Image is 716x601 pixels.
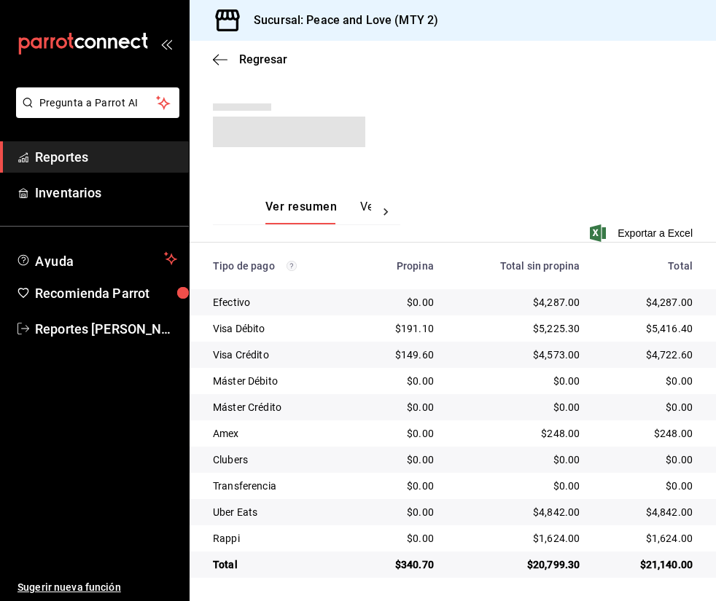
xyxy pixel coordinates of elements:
div: $0.00 [370,479,434,493]
span: Pregunta a Parrot AI [39,95,157,111]
div: $0.00 [603,400,693,415]
div: $0.00 [457,374,580,388]
div: Transferencia [213,479,346,493]
div: Amex [213,426,346,441]
button: Ver resumen [265,200,337,224]
button: Exportar a Excel [593,224,693,242]
div: Máster Crédito [213,400,346,415]
div: $340.70 [370,557,434,572]
a: Pregunta a Parrot AI [10,106,179,121]
div: Total [603,260,693,272]
div: $0.00 [370,531,434,546]
h3: Sucursal: Peace and Love (MTY 2) [242,12,438,29]
div: $20,799.30 [457,557,580,572]
div: $0.00 [457,452,580,467]
div: $0.00 [603,374,693,388]
div: $0.00 [603,479,693,493]
div: $4,287.00 [457,295,580,310]
span: Recomienda Parrot [35,283,177,303]
button: Regresar [213,52,287,66]
div: $0.00 [370,426,434,441]
div: $4,842.00 [603,505,693,519]
span: Ayuda [35,250,158,267]
div: Total sin propina [457,260,580,272]
button: open_drawer_menu [160,38,172,50]
div: $0.00 [370,400,434,415]
div: $0.00 [603,452,693,467]
span: Reportes [35,147,177,167]
div: $0.00 [370,374,434,388]
span: Regresar [239,52,287,66]
div: $4,842.00 [457,505,580,519]
span: Sugerir nueva función [17,580,177,595]
span: Inventarios [35,183,177,203]
button: Pregunta a Parrot AI [16,87,179,118]
div: Efectivo [213,295,346,310]
div: Uber Eats [213,505,346,519]
div: Visa Crédito [213,347,346,362]
div: $248.00 [457,426,580,441]
div: Clubers [213,452,346,467]
div: $0.00 [370,505,434,519]
div: $1,624.00 [457,531,580,546]
div: navigation tabs [265,200,371,224]
div: $0.00 [370,295,434,310]
div: $149.60 [370,347,434,362]
div: $4,722.60 [603,347,693,362]
div: Propina [370,260,434,272]
div: $248.00 [603,426,693,441]
div: $5,416.40 [603,321,693,336]
svg: Los pagos realizados con Pay y otras terminales son montos brutos. [287,261,297,271]
div: Tipo de pago [213,260,346,272]
div: $1,624.00 [603,531,693,546]
div: Rappi [213,531,346,546]
button: Ver pagos [360,200,415,224]
div: $5,225.30 [457,321,580,336]
div: Máster Débito [213,374,346,388]
div: $0.00 [457,479,580,493]
div: $4,287.00 [603,295,693,310]
div: $4,573.00 [457,347,580,362]
span: Reportes [PERSON_NAME] [35,319,177,339]
div: $0.00 [457,400,580,415]
div: $0.00 [370,452,434,467]
div: Visa Débito [213,321,346,336]
div: Total [213,557,346,572]
div: $191.10 [370,321,434,336]
div: $21,140.00 [603,557,693,572]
